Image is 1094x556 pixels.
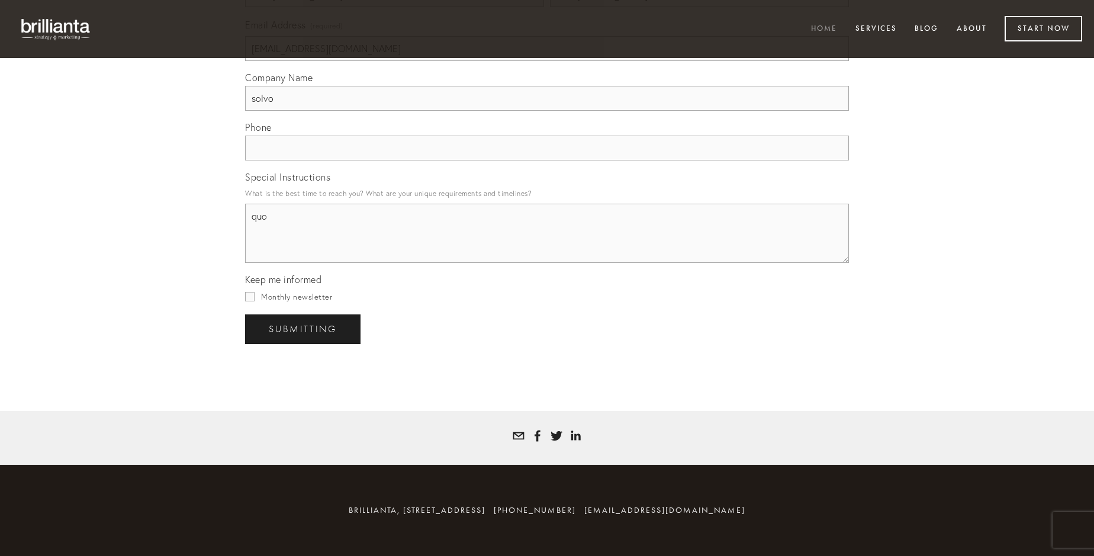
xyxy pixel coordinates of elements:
[803,20,845,39] a: Home
[12,12,101,46] img: brillianta - research, strategy, marketing
[569,430,581,442] a: Tatyana White
[949,20,995,39] a: About
[245,314,361,344] button: SubmittingSubmitting
[907,20,946,39] a: Blog
[245,185,849,201] p: What is the best time to reach you? What are your unique requirements and timelines?
[245,121,272,133] span: Phone
[261,292,332,301] span: Monthly newsletter
[245,72,313,83] span: Company Name
[584,505,745,515] a: [EMAIL_ADDRESS][DOMAIN_NAME]
[245,292,255,301] input: Monthly newsletter
[513,430,525,442] a: tatyana@brillianta.com
[269,324,337,335] span: Submitting
[349,505,485,515] span: brillianta, [STREET_ADDRESS]
[532,430,543,442] a: Tatyana Bolotnikov White
[245,274,321,285] span: Keep me informed
[494,505,576,515] span: [PHONE_NUMBER]
[245,171,330,183] span: Special Instructions
[245,204,849,263] textarea: quo
[848,20,905,39] a: Services
[551,430,562,442] a: Tatyana White
[1005,16,1082,41] a: Start Now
